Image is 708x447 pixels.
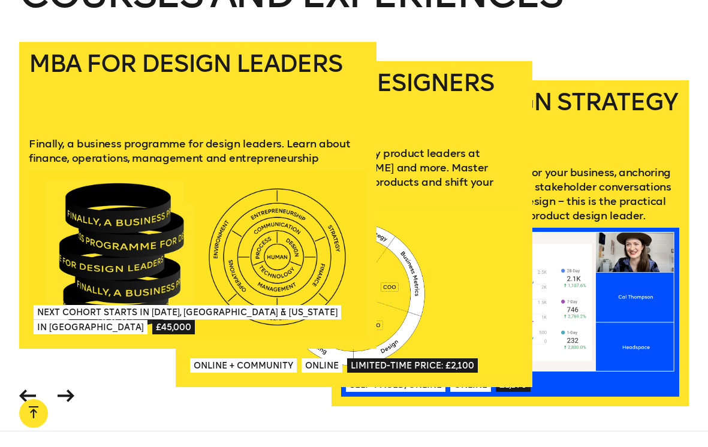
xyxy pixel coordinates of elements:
span: Next Cohort Starts in [DATE], [GEOGRAPHIC_DATA] & [US_STATE] [34,305,341,319]
span: Limited-time price: £2,100 [347,358,478,373]
span: Online + Community [190,358,297,373]
a: MBA for Design LeadersFinally, a business programme for design leaders. Learn about finance, oper... [19,42,376,349]
span: £45,000 [152,320,195,334]
span: Online [302,358,342,373]
span: In [GEOGRAPHIC_DATA] [34,320,147,334]
p: Finally, a business programme for design leaders. Learn about finance, operations, management and... [29,137,367,165]
h2: MBA for Design Leaders [29,52,367,122]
